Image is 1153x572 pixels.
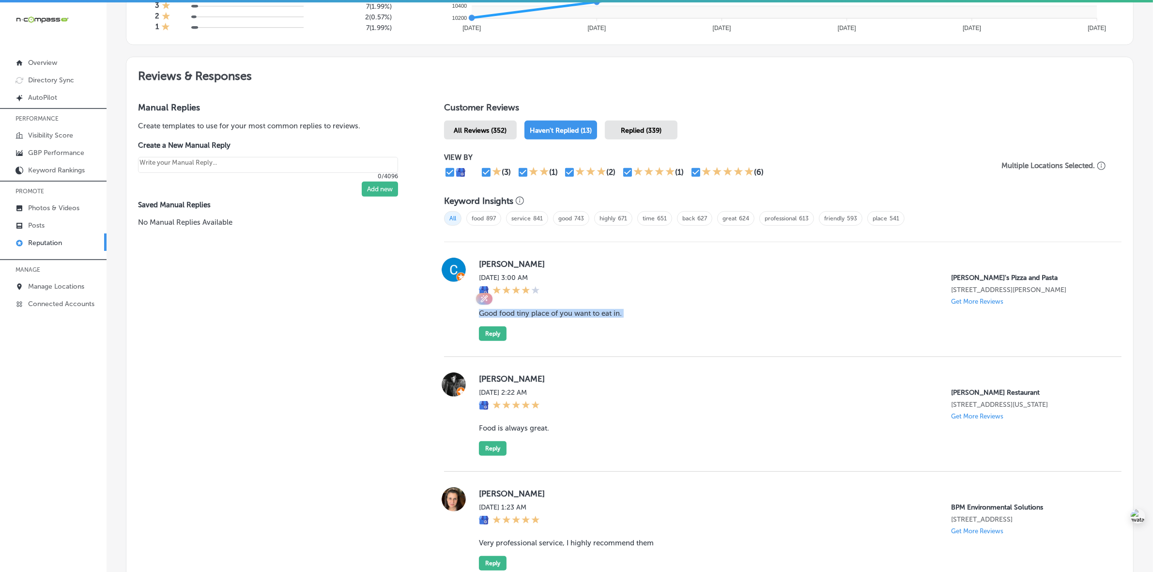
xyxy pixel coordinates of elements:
[28,59,57,67] p: Overview
[138,121,413,131] p: Create templates to use for your most common replies to reviews.
[533,215,543,222] a: 841
[824,215,845,222] a: friendly
[529,167,549,178] div: 2 Stars
[486,215,496,222] a: 897
[951,413,1003,420] p: Get More Reviews
[462,25,481,31] tspan: [DATE]
[587,25,606,31] tspan: [DATE]
[951,298,1003,305] p: Get More Reviews
[530,126,592,135] span: Haven't Replied (13)
[479,259,1106,269] label: [PERSON_NAME]
[479,424,1106,433] blockquote: Food is always great.
[697,215,707,222] a: 627
[312,13,392,21] h5: 2 ( 0.57% )
[155,1,159,12] h4: 3
[723,215,737,222] a: great
[162,1,170,12] div: 1 Star
[28,131,73,139] p: Visibility Score
[558,215,572,222] a: good
[28,300,94,308] p: Connected Accounts
[479,374,1106,384] label: [PERSON_NAME]
[492,515,540,526] div: 5 Stars
[1088,25,1106,31] tspan: [DATE]
[838,25,856,31] tspan: [DATE]
[600,215,615,222] a: highly
[312,24,392,32] h5: 7 ( 1.99% )
[444,211,461,226] span: All
[951,515,1106,524] p: 9066 SW 73rd Ct #2204
[28,221,45,230] p: Posts
[28,76,74,84] p: Directory Sync
[479,388,540,397] label: [DATE] 2:22 AM
[765,215,797,222] a: professional
[739,215,749,222] a: 624
[951,388,1106,397] p: Callahan's Restaurant
[138,102,413,113] h3: Manual Replies
[452,3,467,9] tspan: 10400
[682,215,695,222] a: back
[951,286,1106,294] p: 1560 Woodlane Dr
[155,22,159,33] h4: 1
[890,215,899,222] a: 541
[633,167,675,178] div: 4 Stars
[155,12,159,22] h4: 2
[28,93,57,102] p: AutoPilot
[479,503,540,511] label: [DATE] 1:23 AM
[754,168,764,177] div: (6)
[161,22,170,33] div: 1 Star
[643,215,655,222] a: time
[28,282,84,291] p: Manage Locations
[712,25,731,31] tspan: [DATE]
[1001,161,1095,170] p: Multiple Locations Selected.
[454,126,507,135] span: All Reviews (352)
[657,215,667,222] a: 651
[162,12,170,22] div: 1 Star
[549,168,558,177] div: (1)
[138,201,413,209] label: Saved Manual Replies
[138,173,398,180] p: 0/4096
[951,527,1003,535] p: Get More Reviews
[873,215,887,222] a: place
[575,167,606,178] div: 3 Stars
[479,489,1106,498] label: [PERSON_NAME]
[479,274,540,282] label: [DATE] 3:00 AM
[621,126,661,135] span: Replied (339)
[502,168,511,177] div: (3)
[479,309,1106,318] blockquote: Good food tiny place of you want to eat in.
[675,168,684,177] div: (1)
[138,217,413,228] p: No Manual Replies Available
[138,141,398,150] label: Create a New Manual Reply
[312,2,392,11] h5: 7 ( 1.99% )
[479,441,507,456] button: Reply
[452,15,467,21] tspan: 10200
[28,239,62,247] p: Reputation
[511,215,531,222] a: service
[479,556,507,571] button: Reply
[492,167,502,178] div: 1 Star
[963,25,981,31] tspan: [DATE]
[362,182,398,197] button: Add new
[472,215,484,222] a: food
[138,157,398,173] textarea: Create your Quick Reply
[444,102,1122,117] h1: Customer Reviews
[847,215,857,222] a: 593
[479,539,1106,547] blockquote: Very professional service, I highly recommend them
[606,168,615,177] div: (2)
[492,286,540,296] div: 4 Stars
[15,15,69,24] img: 660ab0bf-5cc7-4cb8-ba1c-48b5ae0f18e60NCTV_CLogo_TV_Black_-500x88.png
[618,215,627,222] a: 671
[479,326,507,341] button: Reply
[574,215,584,222] a: 743
[702,167,754,178] div: 5 Stars
[492,401,540,411] div: 5 Stars
[28,204,79,212] p: Photos & Videos
[28,166,85,174] p: Keyword Rankings
[951,274,1106,282] p: Ronnally's Pizza and Pasta
[126,57,1133,91] h2: Reviews & Responses
[444,153,986,162] p: VIEW BY
[799,215,809,222] a: 613
[951,503,1106,511] p: BPM Environmental Solutions
[444,196,513,206] h3: Keyword Insights
[951,401,1106,409] p: 2917 Cassopolis Street
[28,149,84,157] p: GBP Performance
